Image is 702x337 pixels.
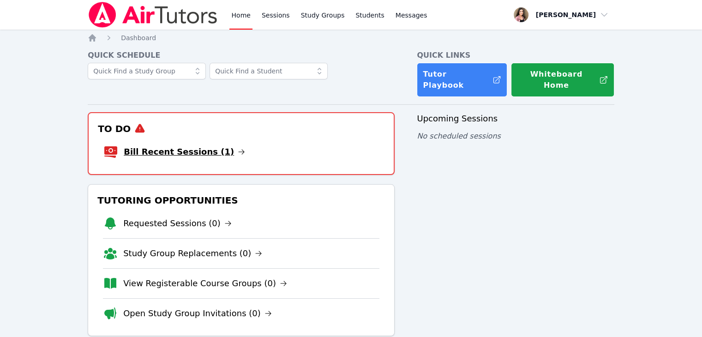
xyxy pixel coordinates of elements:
input: Quick Find a Study Group [88,63,206,79]
span: Messages [396,11,427,20]
a: Tutor Playbook [417,63,507,97]
img: Air Tutors [88,2,218,28]
h3: Tutoring Opportunities [96,192,387,209]
input: Quick Find a Student [210,63,328,79]
a: Dashboard [121,33,156,42]
h3: To Do [96,120,386,137]
a: Bill Recent Sessions (1) [124,145,245,158]
button: Whiteboard Home [511,63,614,97]
nav: Breadcrumb [88,33,614,42]
a: Study Group Replacements (0) [123,247,262,260]
span: Dashboard [121,34,156,42]
a: Requested Sessions (0) [123,217,232,230]
span: No scheduled sessions [417,132,500,140]
a: Open Study Group Invitations (0) [123,307,272,320]
h4: Quick Schedule [88,50,395,61]
h3: Upcoming Sessions [417,112,614,125]
h4: Quick Links [417,50,614,61]
a: View Registerable Course Groups (0) [123,277,287,290]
